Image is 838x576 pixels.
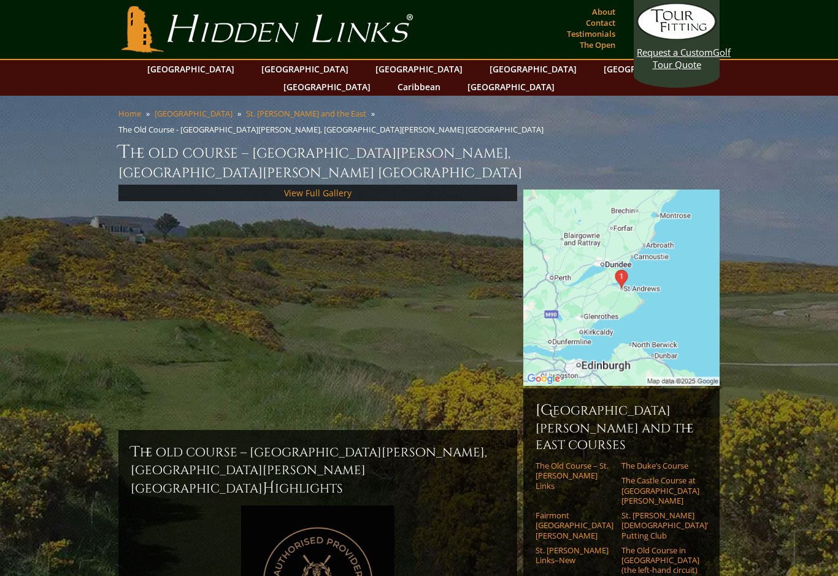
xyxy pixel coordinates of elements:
a: [GEOGRAPHIC_DATA] [461,78,561,96]
a: The Old Course – St. [PERSON_NAME] Links [536,461,613,491]
img: Google Map of St Andrews Links, St Andrews, United Kingdom [523,190,720,386]
a: [GEOGRAPHIC_DATA] [483,60,583,78]
h2: The Old Course – [GEOGRAPHIC_DATA][PERSON_NAME], [GEOGRAPHIC_DATA][PERSON_NAME] [GEOGRAPHIC_DATA]... [131,442,505,498]
a: About [589,3,618,20]
a: Contact [583,14,618,31]
a: [GEOGRAPHIC_DATA] [369,60,469,78]
a: The Old Course in [GEOGRAPHIC_DATA] (the left-hand circuit) [621,545,699,575]
a: [GEOGRAPHIC_DATA] [277,78,377,96]
a: The Open [577,36,618,53]
a: St. [PERSON_NAME] Links–New [536,545,613,566]
a: [GEOGRAPHIC_DATA] [155,108,233,119]
a: [GEOGRAPHIC_DATA] [255,60,355,78]
a: View Full Gallery [284,187,352,199]
a: The Duke’s Course [621,461,699,470]
a: Request a CustomGolf Tour Quote [637,3,717,71]
a: Caribbean [391,78,447,96]
li: The Old Course - [GEOGRAPHIC_DATA][PERSON_NAME], [GEOGRAPHIC_DATA][PERSON_NAME] [GEOGRAPHIC_DATA] [118,124,548,135]
a: Testimonials [564,25,618,42]
h6: [GEOGRAPHIC_DATA][PERSON_NAME] and the East Courses [536,401,707,453]
a: The Castle Course at [GEOGRAPHIC_DATA][PERSON_NAME] [621,475,699,505]
a: [GEOGRAPHIC_DATA] [598,60,697,78]
a: Home [118,108,141,119]
h1: The Old Course – [GEOGRAPHIC_DATA][PERSON_NAME], [GEOGRAPHIC_DATA][PERSON_NAME] [GEOGRAPHIC_DATA] [118,140,720,182]
a: Fairmont [GEOGRAPHIC_DATA][PERSON_NAME] [536,510,613,540]
a: [GEOGRAPHIC_DATA] [141,60,240,78]
span: Request a Custom [637,46,713,58]
span: H [263,478,275,498]
a: St. [PERSON_NAME] and the East [246,108,366,119]
a: St. [PERSON_NAME] [DEMOGRAPHIC_DATA]’ Putting Club [621,510,699,540]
